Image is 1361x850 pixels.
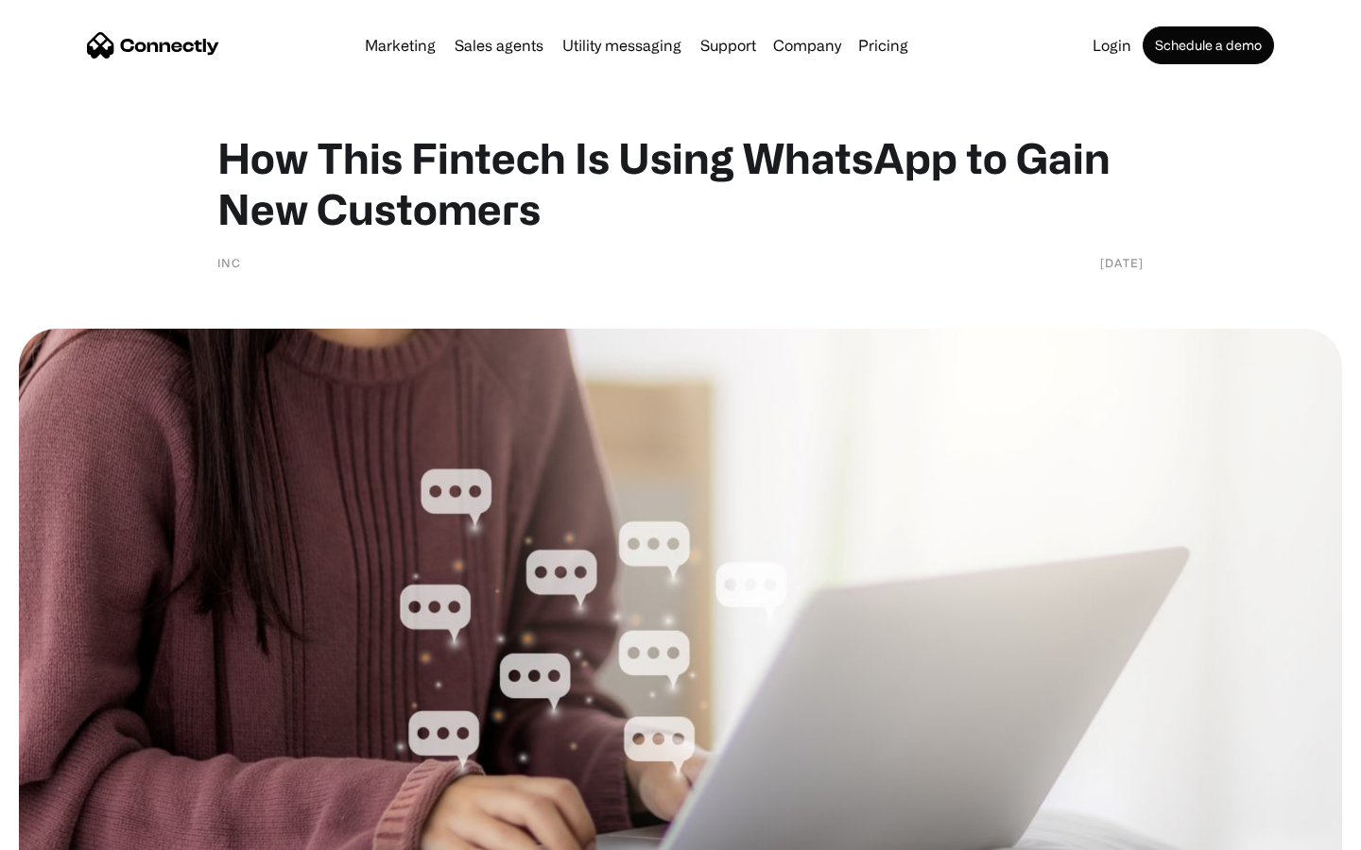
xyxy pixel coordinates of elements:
[555,38,689,53] a: Utility messaging
[217,253,241,272] div: INC
[693,38,764,53] a: Support
[773,32,841,59] div: Company
[1143,26,1274,64] a: Schedule a demo
[217,132,1144,234] h1: How This Fintech Is Using WhatsApp to Gain New Customers
[1100,253,1144,272] div: [DATE]
[19,817,113,843] aside: Language selected: English
[38,817,113,843] ul: Language list
[1085,38,1139,53] a: Login
[357,38,443,53] a: Marketing
[851,38,916,53] a: Pricing
[447,38,551,53] a: Sales agents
